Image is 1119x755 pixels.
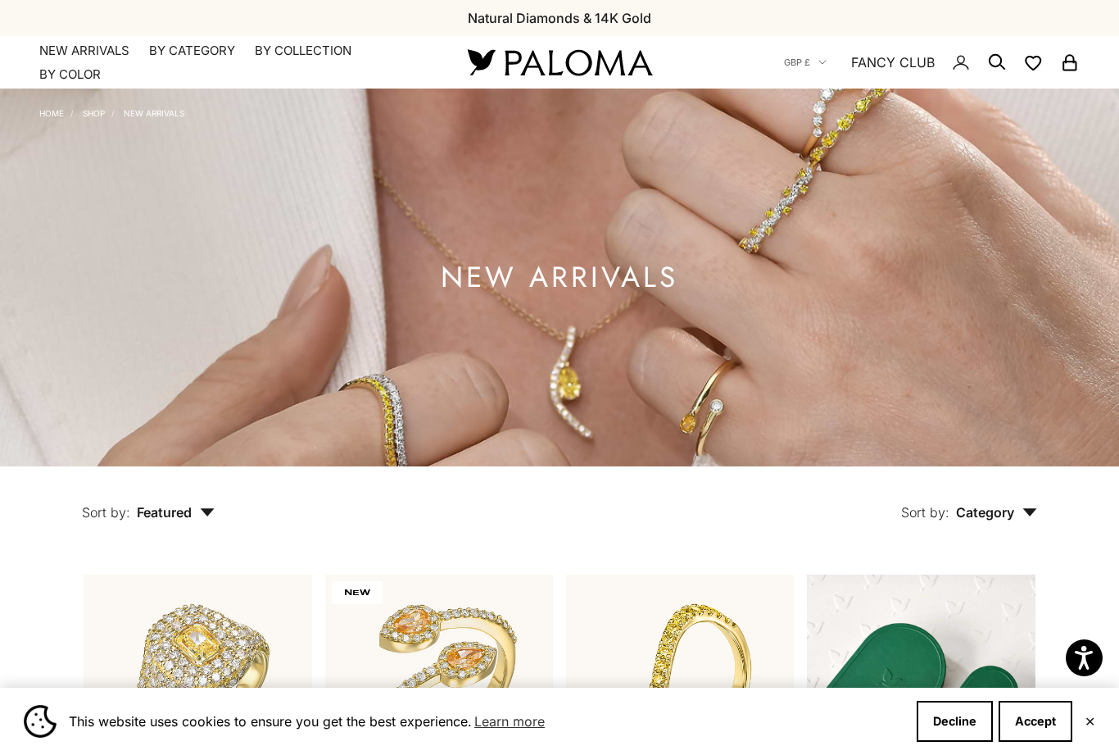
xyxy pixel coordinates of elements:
span: GBP £ [784,55,810,70]
h1: NEW ARRIVALS [441,267,678,288]
summary: By Collection [255,43,351,59]
span: Featured [137,504,215,521]
summary: By Color [39,66,101,83]
a: FANCY CLUB [851,52,935,73]
img: Cookie banner [24,705,57,738]
button: Sort by: Featured [44,466,252,535]
a: NEW ARRIVALS [39,43,129,59]
span: This website uses cookies to ensure you get the best experience. [69,709,904,734]
a: Shop [83,108,105,118]
button: GBP £ [784,55,827,70]
nav: Secondary navigation [784,36,1080,89]
a: Learn more [472,709,547,734]
a: Home [39,108,64,118]
button: Decline [917,701,993,742]
p: Natural Diamonds & 14K Gold [468,7,651,29]
button: Sort by: Category [863,466,1075,535]
summary: By Category [149,43,235,59]
button: Close [1085,716,1095,726]
span: Sort by: [901,504,949,521]
span: NEW [332,581,383,604]
nav: Breadcrumb [39,105,184,118]
button: Accept [999,701,1072,742]
span: Category [956,504,1037,521]
nav: Primary navigation [39,43,428,83]
a: NEW ARRIVALS [124,108,184,118]
span: Sort by: [82,504,130,521]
